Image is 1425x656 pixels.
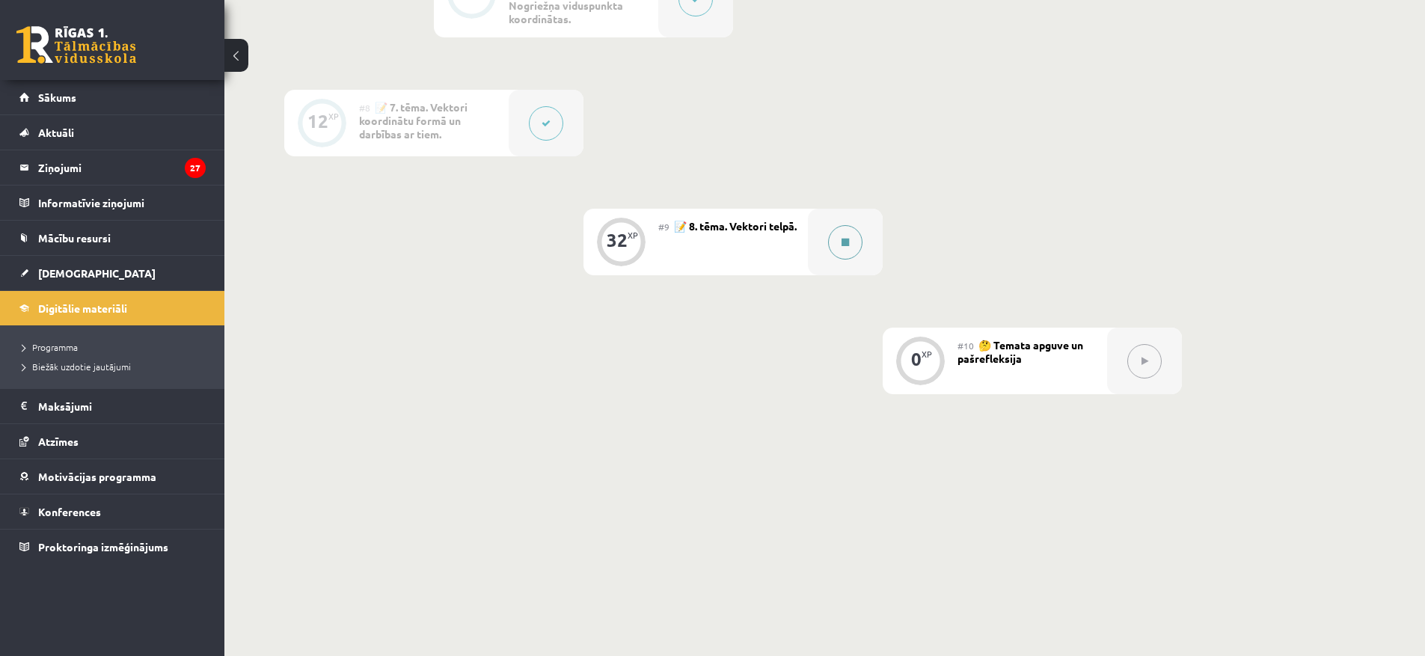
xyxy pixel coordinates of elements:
div: 12 [307,114,328,128]
div: 0 [911,352,922,366]
span: Sākums [38,91,76,104]
span: #10 [957,340,974,352]
a: Proktoringa izmēģinājums [19,530,206,564]
span: 🤔 Temata apguve un pašrefleksija [957,338,1083,365]
a: Digitālie materiāli [19,291,206,325]
a: Sākums [19,80,206,114]
a: Rīgas 1. Tālmācības vidusskola [16,26,136,64]
i: 27 [185,158,206,178]
span: #8 [359,102,370,114]
a: Maksājumi [19,389,206,423]
legend: Informatīvie ziņojumi [38,186,206,220]
span: Atzīmes [38,435,79,448]
span: Mācību resursi [38,231,111,245]
div: XP [628,231,638,239]
span: Digitālie materiāli [38,301,127,315]
span: Proktoringa izmēģinājums [38,540,168,554]
a: Motivācijas programma [19,459,206,494]
a: Mācību resursi [19,221,206,255]
div: XP [922,350,932,358]
span: [DEMOGRAPHIC_DATA] [38,266,156,280]
span: Biežāk uzdotie jautājumi [22,361,131,373]
a: Programma [22,340,209,354]
span: Konferences [38,505,101,518]
span: #9 [658,221,669,233]
a: [DEMOGRAPHIC_DATA] [19,256,206,290]
a: Konferences [19,494,206,529]
span: Programma [22,341,78,353]
legend: Maksājumi [38,389,206,423]
div: XP [328,112,339,120]
a: Atzīmes [19,424,206,459]
div: 32 [607,233,628,247]
a: Ziņojumi27 [19,150,206,185]
span: Aktuāli [38,126,74,139]
a: Aktuāli [19,115,206,150]
a: Informatīvie ziņojumi [19,186,206,220]
span: 📝 7. tēma. Vektori koordinātu formā un darbības ar tiem. [359,100,468,141]
a: Biežāk uzdotie jautājumi [22,360,209,373]
legend: Ziņojumi [38,150,206,185]
span: Motivācijas programma [38,470,156,483]
span: 📝 8. tēma. Vektori telpā. [674,219,797,233]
